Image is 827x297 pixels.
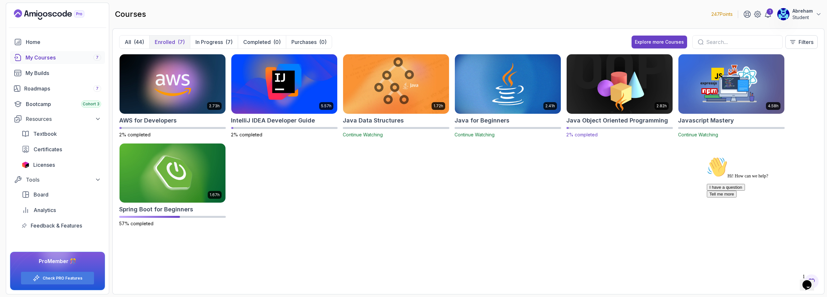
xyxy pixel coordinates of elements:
span: 57% completed [119,221,153,226]
div: 1 [767,8,773,15]
div: Resources [26,115,101,123]
p: 5.57h [321,103,331,109]
button: Purchases(0) [286,36,332,48]
p: 2.41h [545,103,555,109]
button: user profile imageAbrehamStudent [777,8,822,21]
img: Javascript Mastery card [678,54,784,114]
button: Completed(0) [238,36,286,48]
h2: Spring Boot for Beginners [119,205,193,214]
a: builds [10,67,105,80]
h2: AWS for Developers [119,116,177,125]
a: licenses [18,158,105,171]
a: Landing page [14,9,99,20]
div: My Builds [26,69,101,77]
h2: Javascript Mastery [678,116,734,125]
button: In Progress(7) [190,36,238,48]
span: Textbook [33,130,57,138]
p: Filters [799,38,813,46]
p: Completed [243,38,271,46]
a: Spring Boot for Beginners card1.67hSpring Boot for Beginners57% completed [119,143,226,227]
span: Licenses [33,161,55,169]
img: jetbrains icon [22,162,29,168]
p: Enrolled [155,38,175,46]
a: textbook [18,127,105,140]
button: All(44) [120,36,149,48]
p: 2.82h [656,103,667,109]
a: Explore more Courses [632,36,687,48]
div: Tools [26,176,101,184]
button: Resources [10,113,105,125]
p: 247 Points [711,11,733,17]
button: I have a question [3,30,41,37]
a: IntelliJ IDEA Developer Guide card5.57hIntelliJ IDEA Developer Guide2% completed [231,54,338,138]
span: Continue Watching [343,132,383,137]
div: (0) [273,38,281,46]
span: Continue Watching [678,132,718,137]
span: Board [34,191,48,198]
img: IntelliJ IDEA Developer Guide card [231,54,337,114]
h2: Java for Beginners [455,116,509,125]
img: AWS for Developers card [120,54,225,114]
button: Filters [785,35,818,49]
a: Java Data Structures card1.72hJava Data StructuresContinue Watching [343,54,449,138]
p: 1.72h [434,103,443,109]
a: courses [10,51,105,64]
div: Explore more Courses [635,39,684,45]
button: Tools [10,174,105,186]
p: Abreham [792,8,813,14]
div: Home [26,38,101,46]
span: 7 [96,86,99,91]
img: Java Object Oriented Programming card [564,53,675,115]
div: (7) [178,38,185,46]
p: 4.58h [768,103,779,109]
a: AWS for Developers card2.73hAWS for Developers2% completed [119,54,226,138]
div: (0) [319,38,327,46]
a: board [18,188,105,201]
a: 1 [764,10,772,18]
a: analytics [18,204,105,217]
p: 2.73h [209,103,220,109]
span: Certificates [34,145,62,153]
span: Cohort 3 [83,101,99,107]
iframe: chat widget [704,154,821,268]
img: user profile image [777,8,790,20]
a: Check PRO Features [43,276,82,281]
span: Feedback & Features [31,222,82,229]
h2: Java Data Structures [343,116,404,125]
button: Check PRO Features [21,271,94,285]
a: Java Object Oriented Programming card2.82hJava Object Oriented Programming2% completed [566,54,673,138]
a: certificates [18,143,105,156]
span: 2% completed [566,132,598,137]
a: Java for Beginners card2.41hJava for BeginnersContinue Watching [455,54,561,138]
iframe: chat widget [800,271,821,291]
button: Enrolled(7) [149,36,190,48]
p: Student [792,14,813,21]
span: Analytics [34,206,56,214]
span: 2% completed [119,132,151,137]
img: Java for Beginners card [455,54,561,114]
a: bootcamp [10,98,105,111]
h2: courses [115,9,146,19]
span: 7 [96,55,99,60]
div: (44) [134,38,144,46]
input: Search... [706,38,777,46]
div: (7) [225,38,233,46]
span: Continue Watching [455,132,495,137]
h2: IntelliJ IDEA Developer Guide [231,116,315,125]
h2: Java Object Oriented Programming [566,116,668,125]
a: roadmaps [10,82,105,95]
div: Roadmaps [24,85,101,92]
p: All [125,38,131,46]
div: 👋Hi! How can we help?I have a questionTell me more [3,3,119,43]
a: Javascript Mastery card4.58hJavascript MasteryContinue Watching [678,54,785,138]
div: Bootcamp [26,100,101,108]
a: home [10,36,105,48]
div: My Courses [26,54,101,61]
p: 1.67h [210,192,220,197]
img: Spring Boot for Beginners card [120,143,225,203]
a: feedback [18,219,105,232]
img: Java Data Structures card [343,54,449,114]
button: Tell me more [3,37,32,43]
p: Purchases [291,38,317,46]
